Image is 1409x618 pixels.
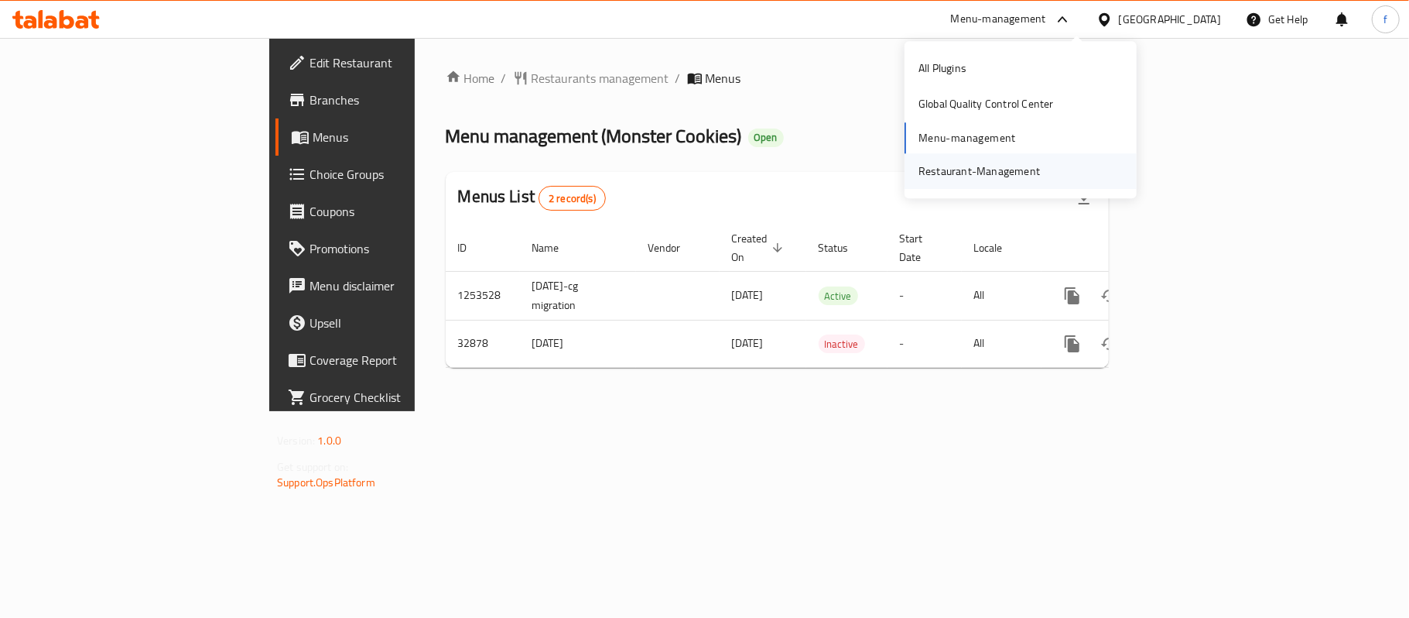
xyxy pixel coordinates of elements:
[900,229,943,266] span: Start Date
[275,230,504,267] a: Promotions
[275,156,504,193] a: Choice Groups
[275,193,504,230] a: Coupons
[675,69,681,88] li: /
[819,287,858,305] span: Active
[532,239,580,257] span: Name
[1119,11,1221,28] div: [GEOGRAPHIC_DATA]
[648,239,701,257] span: Vendor
[277,457,348,477] span: Get support on:
[732,229,788,266] span: Created On
[275,81,504,118] a: Branches
[732,285,764,305] span: [DATE]
[275,44,504,81] a: Edit Restaurant
[951,10,1046,29] div: Menu-management
[1383,11,1387,28] span: f
[539,186,606,211] div: Total records count
[275,118,504,156] a: Menus
[819,335,865,353] span: Inactive
[962,271,1041,320] td: All
[887,271,962,320] td: -
[918,163,1040,180] div: Restaurant-Management
[446,225,1215,368] table: enhanced table
[1091,277,1128,314] button: Change Status
[539,191,605,206] span: 2 record(s)
[458,185,606,211] h2: Menus List
[310,351,492,369] span: Coverage Report
[1054,325,1091,362] button: more
[513,69,669,88] a: Restaurants management
[532,69,669,88] span: Restaurants management
[732,333,764,353] span: [DATE]
[918,60,966,77] div: All Plugins
[1054,277,1091,314] button: more
[748,131,784,144] span: Open
[310,314,492,332] span: Upsell
[520,320,636,367] td: [DATE]
[962,320,1041,367] td: All
[446,69,1109,88] nav: breadcrumb
[310,53,492,72] span: Edit Restaurant
[819,239,869,257] span: Status
[310,165,492,184] span: Choice Groups
[1091,325,1128,362] button: Change Status
[310,388,492,407] span: Grocery Checklist
[275,304,504,342] a: Upsell
[918,96,1054,113] div: Global Quality Control Center
[275,342,504,379] a: Coverage Report
[887,320,962,367] td: -
[819,287,858,305] div: Active
[277,431,315,451] span: Version:
[313,128,492,146] span: Menus
[819,335,865,353] div: Inactive
[317,431,341,451] span: 1.0.0
[310,202,492,221] span: Coupons
[275,379,504,416] a: Grocery Checklist
[275,267,504,304] a: Menu disclaimer
[706,69,741,88] span: Menus
[520,271,636,320] td: [DATE]-cg migration
[1041,225,1215,272] th: Actions
[446,118,742,153] span: Menu management ( Monster Cookies )
[458,239,487,257] span: ID
[974,239,1023,257] span: Locale
[277,472,375,493] a: Support.OpsPlatform
[310,239,492,258] span: Promotions
[310,276,492,295] span: Menu disclaimer
[310,91,492,109] span: Branches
